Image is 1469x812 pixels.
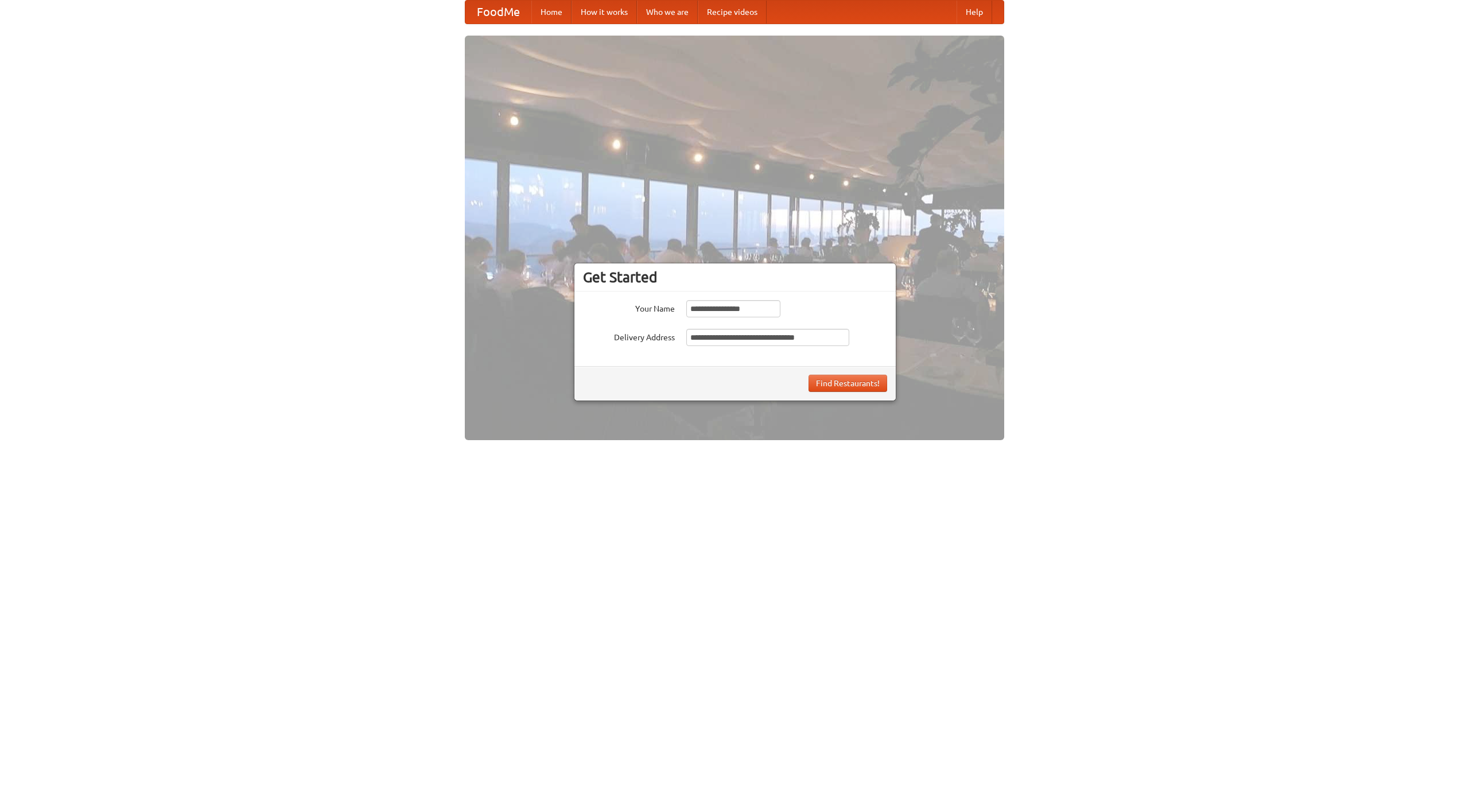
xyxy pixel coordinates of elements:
label: Delivery Address [583,329,675,343]
label: Your Name [583,300,675,314]
a: Recipe videos [698,1,767,24]
a: Help [957,1,992,24]
a: How it works [572,1,637,24]
a: FoodMe [465,1,531,24]
button: Find Restaurants! [809,375,887,392]
h3: Get Started [583,269,887,286]
a: Home [531,1,572,24]
a: Who we are [637,1,698,24]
